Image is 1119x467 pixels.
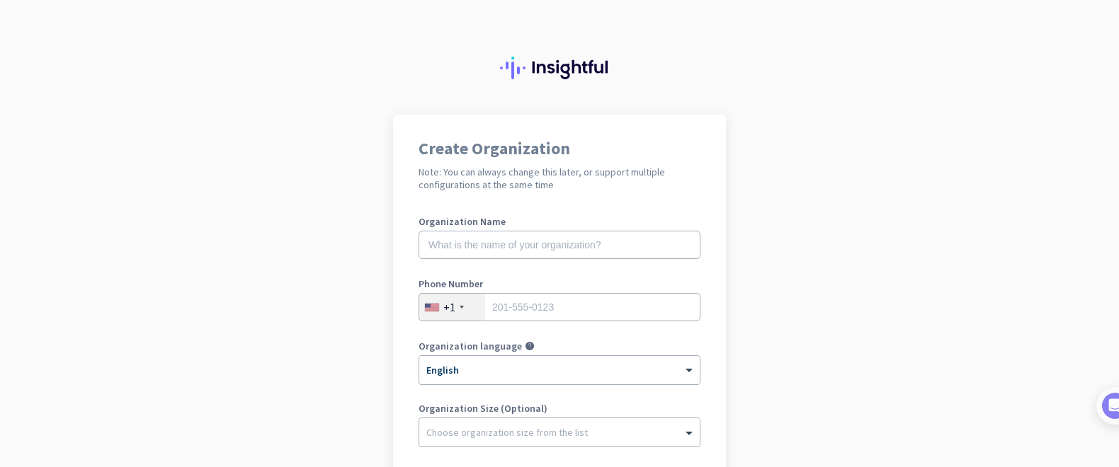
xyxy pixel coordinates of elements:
label: Phone Number [419,279,700,289]
label: Organization Name [419,217,700,226]
div: +1 [443,300,455,314]
label: Organization language [419,341,522,351]
img: Insightful [500,57,619,79]
i: help [525,341,535,351]
h1: Create Organization [419,140,700,157]
input: What is the name of your organization? [419,231,700,259]
label: Organization Size (Optional) [419,403,700,413]
h2: Note: You can always change this later, or support multiple configurations at the same time [419,166,700,191]
input: 201-555-0123 [419,293,700,321]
